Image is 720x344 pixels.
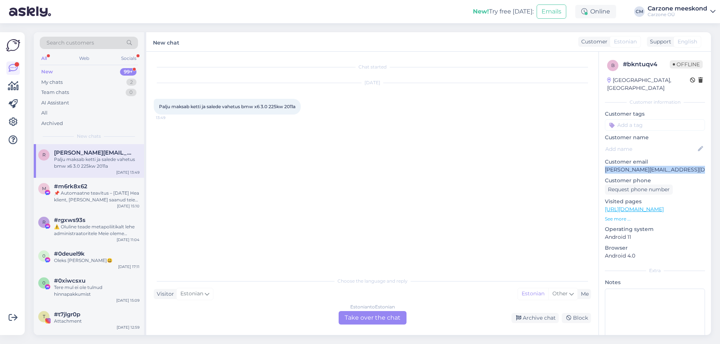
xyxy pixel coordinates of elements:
div: ⚠️ Oluline teade metapoliitikalt lehe administraatoritele Meie oleme metapoliitika tugimeeskond. ... [54,223,139,237]
div: 0 [126,89,136,96]
p: Customer phone [605,177,705,185]
div: Estonian to Estonian [350,304,395,310]
div: [DATE] 13:49 [116,170,139,175]
div: [GEOGRAPHIC_DATA], [GEOGRAPHIC_DATA] [607,76,690,92]
div: New [41,68,53,76]
div: [DATE] 15:10 [117,203,139,209]
div: [DATE] 15:09 [116,298,139,303]
span: rainer.ojaveer@mail.ee [54,149,132,156]
button: Emails [537,4,566,19]
span: r [42,152,46,158]
div: Carzone meeskond [648,6,707,12]
div: AI Assistant [41,99,69,107]
span: m [42,186,46,191]
a: [URL][DOMAIN_NAME] [605,206,664,213]
span: Estonian [180,290,203,298]
div: Support [647,38,671,46]
div: CM [634,6,645,17]
div: My chats [41,79,63,86]
span: Estonian [614,38,637,46]
img: Askly Logo [6,38,20,52]
div: Request phone number [605,185,673,195]
div: Extra [605,267,705,274]
input: Add name [605,145,696,153]
span: 13:49 [156,115,184,121]
span: Search customers [46,39,94,47]
div: 99+ [120,68,136,76]
div: Try free [DATE]: [473,7,534,16]
p: Customer email [605,158,705,166]
span: Offline [670,60,703,69]
span: 0 [42,253,45,259]
input: Add a tag [605,119,705,131]
div: Oleks [PERSON_NAME]😃 [54,257,139,264]
div: Customer [578,38,607,46]
p: See more ... [605,216,705,222]
p: Operating system [605,225,705,233]
div: Customer information [605,99,705,106]
div: Take over the chat [339,311,406,325]
div: 📌 Automaatne teavitus – [DATE] Hea klient, [PERSON_NAME] saanud teie lehe kohta tagasisidet ja pl... [54,190,139,203]
div: 2 [126,79,136,86]
div: Palju maksab ketti ja salede vahetus bmw x6 3.0 225kw 2011a [54,156,139,170]
div: Archive chat [511,313,559,323]
div: Tere mul ei ole tulnud hinnapakkumist [54,284,139,298]
div: Team chats [41,89,69,96]
p: [PERSON_NAME][EMAIL_ADDRESS][DOMAIN_NAME] [605,166,705,174]
div: Visitor [154,290,174,298]
div: Carzone OÜ [648,12,707,18]
div: [DATE] 17:11 [118,264,139,270]
div: Socials [120,54,138,63]
div: Chat started [154,64,591,70]
p: Notes [605,278,705,286]
div: Me [578,290,589,298]
div: All [40,54,48,63]
div: Estonian [518,288,548,299]
span: b [611,63,615,68]
span: #0xiwcsxu [54,277,85,284]
div: [DATE] [154,79,591,86]
b: New! [473,8,489,15]
p: Android 4.0 [605,252,705,260]
div: [DATE] 12:59 [117,325,139,330]
span: #t7jlgr0p [54,311,80,318]
span: English [678,38,697,46]
div: Archived [41,120,63,127]
span: #m6rk8x62 [54,183,87,190]
div: [DATE] 11:04 [117,237,139,243]
p: Customer tags [605,110,705,118]
span: New chats [77,133,101,140]
label: New chat [153,37,179,47]
div: # bkntuqv4 [623,60,670,69]
div: All [41,109,48,117]
span: Palju maksab ketti ja salede vahetus bmw x6 3.0 225kw 2011a [159,104,295,109]
p: Browser [605,244,705,252]
div: Web [78,54,91,63]
div: Choose the language and reply [154,278,591,284]
span: #0deuel9k [54,250,85,257]
div: Attachment [54,318,139,325]
p: Android 11 [605,233,705,241]
a: Carzone meeskondCarzone OÜ [648,6,715,18]
p: Customer name [605,134,705,141]
span: t [43,314,45,319]
div: Online [575,5,616,18]
span: 0 [42,280,45,286]
span: #rgxws93s [54,217,85,223]
div: Block [562,313,591,323]
p: Visited pages [605,198,705,206]
span: Other [552,290,568,297]
span: r [42,219,46,225]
